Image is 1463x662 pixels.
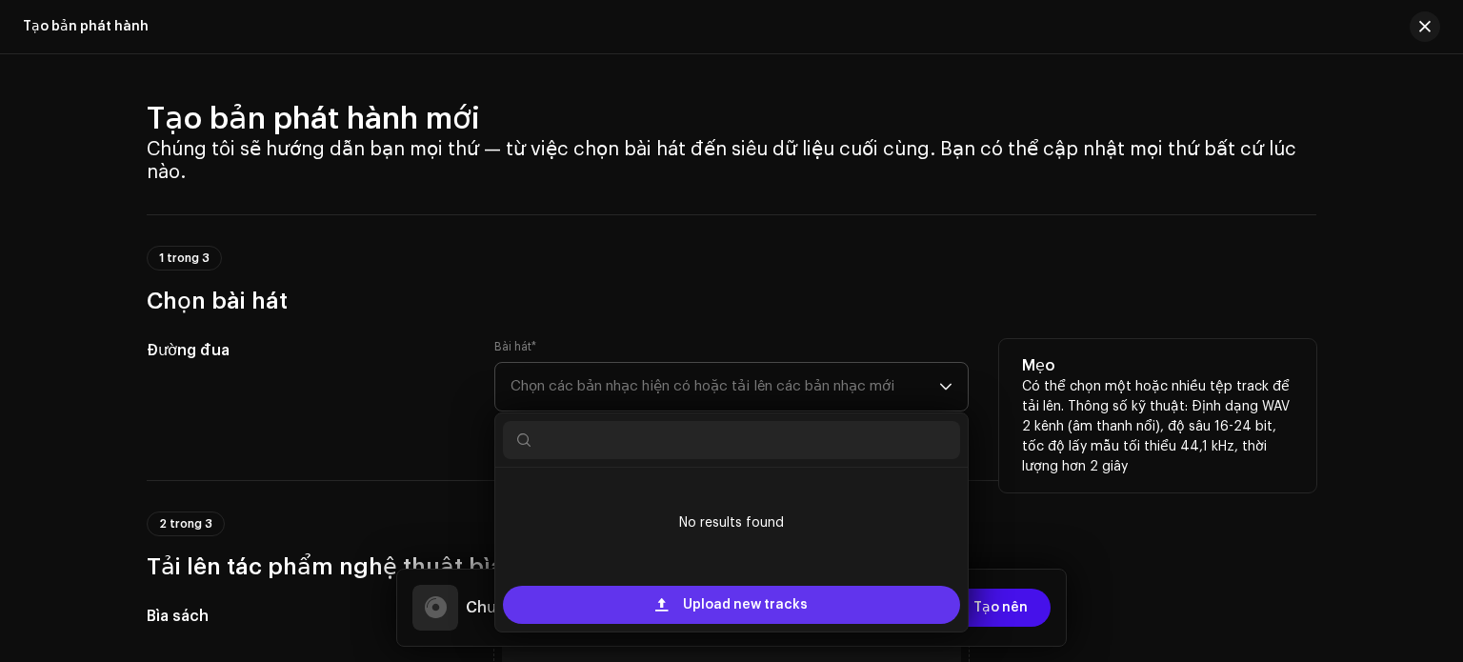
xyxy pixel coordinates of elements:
[939,363,952,411] div: trình kích hoạt thả xuống
[1022,358,1055,373] font: Mẹo
[147,555,504,578] font: Tải lên tác phẩm nghệ thuật bìa
[951,589,1051,627] button: Tạo nên
[1022,380,1290,473] font: Có thể chọn một hoặc nhiều tệp track để tải lên. Thông số kỹ thuật: Định dạng WAV 2 kênh (âm than...
[503,475,960,571] li: No results found
[147,140,1296,182] font: Chúng tôi sẽ hướng dẫn bạn mọi thứ — từ việc chọn bài hát đến siêu dữ liệu cuối cùng. Bạn có thể ...
[466,596,587,619] h5: Chưa có tiêu đề
[973,601,1028,614] font: Tạo nên
[511,363,939,411] span: Chọn các bản nhạc hiện có hoặc tải lên các bản nhạc mới
[495,468,968,578] ul: Option List
[511,379,894,393] font: Chọn các bản nhạc hiện có hoặc tải lên các bản nhạc mới
[466,600,587,615] font: Chưa có tiêu đề
[683,586,808,624] span: Upload new tracks
[147,104,480,134] font: Tạo bản phát hành mới
[494,341,531,352] font: Bài hát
